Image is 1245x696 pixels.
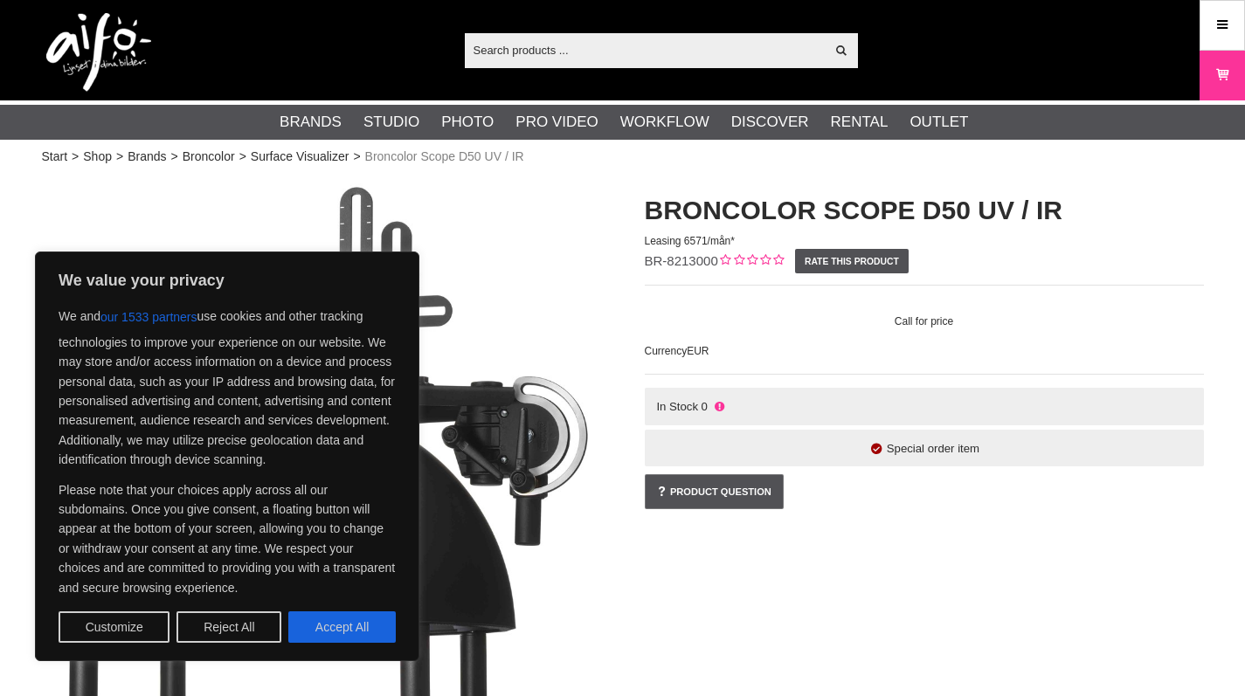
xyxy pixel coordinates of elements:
input: Search products ... [465,37,826,63]
span: EUR [687,345,709,357]
a: Brands [128,148,166,166]
a: Brands [280,111,342,134]
button: Reject All [176,611,281,643]
a: Photo [441,111,494,134]
span: Currency [645,345,688,357]
span: Call for price [645,315,1204,327]
span: Special order item [887,442,979,455]
a: Outlet [910,111,968,134]
p: We value your privacy [59,270,396,291]
p: We and use cookies and other tracking technologies to improve your experience on our website. We ... [59,301,396,470]
a: Rental [831,111,889,134]
span: In Stock [656,400,698,413]
img: logo.png [46,13,151,92]
button: our 1533 partners [100,301,197,333]
a: Product question [645,474,784,509]
a: Start [42,148,68,166]
span: Broncolor Scope D50 UV / IR [365,148,524,166]
span: > [171,148,178,166]
div: We value your privacy [35,252,419,661]
span: 0 [702,400,708,413]
p: Please note that your choices apply across all our subdomains. Once you give consent, a floating ... [59,480,396,597]
a: Shop [83,148,112,166]
span: > [353,148,360,166]
button: Customize [59,611,169,643]
a: Workflow [620,111,709,134]
a: Rate this product [795,249,910,273]
span: BR-8213000 [645,253,718,268]
a: Surface Visualizer [251,148,349,166]
a: Studio [363,111,419,134]
span: > [239,148,246,166]
span: Leasing 6571/mån* [645,235,735,247]
div: Customer rating: 0 [718,252,784,271]
a: Discover [731,111,809,134]
button: Accept All [288,611,396,643]
span: > [116,148,123,166]
i: Not in stock [712,400,726,413]
span: > [72,148,79,166]
h1: Broncolor Scope D50 UV / IR [645,192,1204,229]
a: Pro Video [515,111,598,134]
a: Broncolor [183,148,235,166]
